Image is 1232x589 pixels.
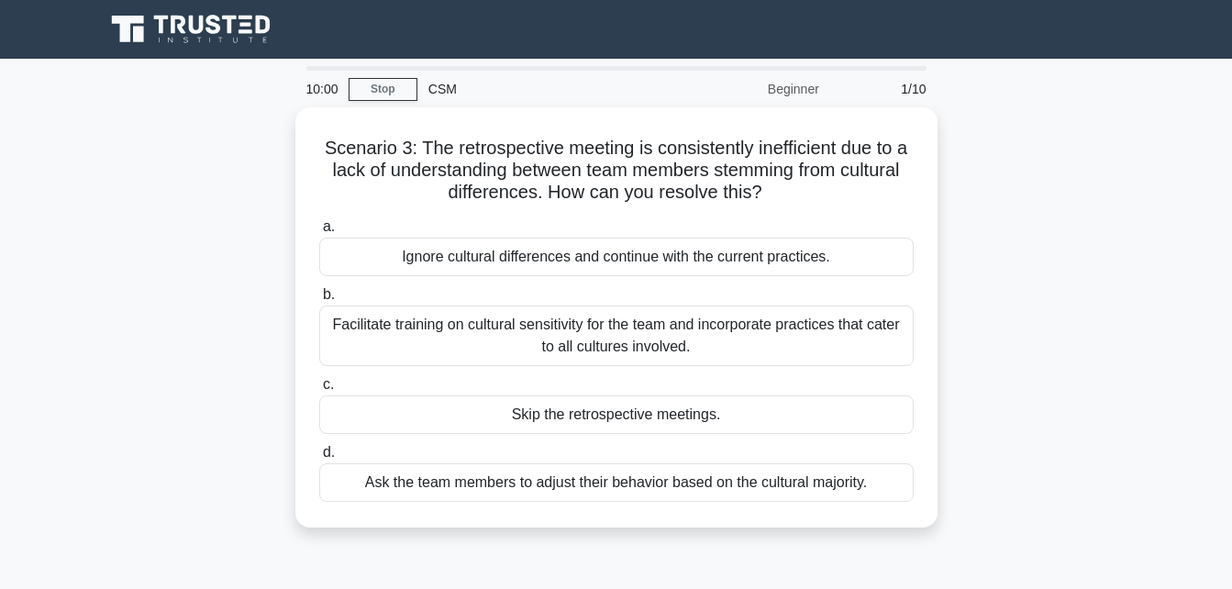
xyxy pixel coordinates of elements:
div: 10:00 [295,71,349,107]
div: Ignore cultural differences and continue with the current practices. [319,238,914,276]
span: a. [323,218,335,234]
div: Beginner [670,71,830,107]
a: Stop [349,78,417,101]
div: Ask the team members to adjust their behavior based on the cultural majority. [319,463,914,502]
span: b. [323,286,335,302]
span: c. [323,376,334,392]
div: Facilitate training on cultural sensitivity for the team and incorporate practices that cater to ... [319,306,914,366]
div: Skip the retrospective meetings. [319,395,914,434]
span: d. [323,444,335,460]
h5: Scenario 3: The retrospective meeting is consistently inefficient due to a lack of understanding ... [317,137,916,205]
div: CSM [417,71,670,107]
div: 1/10 [830,71,938,107]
